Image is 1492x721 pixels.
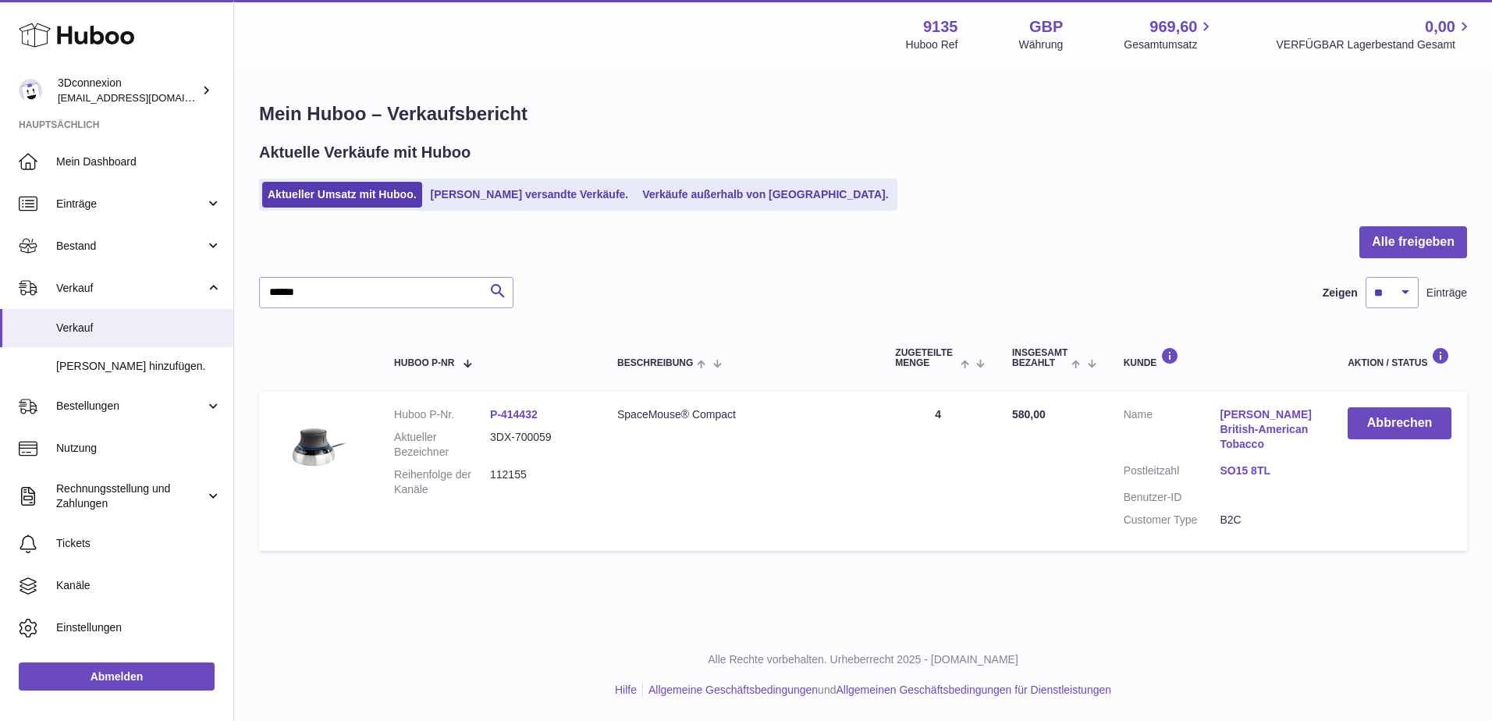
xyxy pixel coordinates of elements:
img: order_eu@3dconnexion.com [19,79,42,102]
span: Gesamtumsatz [1124,37,1215,52]
span: Insgesamt bezahlt [1012,348,1067,368]
span: Beschreibung [617,358,693,368]
p: Alle Rechte vorbehalten. Urheberrecht 2025 - [DOMAIN_NAME] [247,652,1480,667]
span: Einstellungen [56,620,222,635]
label: Zeigen [1323,286,1358,300]
span: Mein Dashboard [56,154,222,169]
td: 4 [879,392,996,550]
dt: Aktueller Bezeichner [394,430,490,460]
a: 0,00 VERFÜGBAR Lagerbestand Gesamt [1276,16,1473,52]
span: Bestand [56,239,205,254]
span: Tickets [56,536,222,551]
a: Abmelden [19,662,215,691]
div: SpaceMouse® Compact [617,407,864,422]
strong: GBP [1029,16,1063,37]
span: Einträge [1426,286,1467,300]
a: P-414432 [490,408,538,421]
h1: Mein Huboo – Verkaufsbericht [259,101,1467,126]
button: Alle freigeben [1359,226,1467,258]
span: 0,00 [1425,16,1455,37]
div: Aktion / Status [1348,347,1451,368]
h2: Aktuelle Verkäufe mit Huboo [259,142,471,163]
span: Huboo P-Nr [394,358,454,368]
span: Verkauf [56,321,222,336]
span: Nutzung [56,441,222,456]
dt: Huboo P-Nr. [394,407,490,422]
span: Einträge [56,197,205,211]
div: 3Dconnexion [58,76,198,105]
div: Kunde [1124,347,1317,368]
dt: Benutzer-ID [1124,490,1220,505]
span: Bestellungen [56,399,205,414]
a: Allgemeinen Geschäftsbedingungen für Dienstleistungen [836,684,1111,696]
a: SO15 8TL [1220,463,1316,478]
span: Rechnungsstellung und Zahlungen [56,481,205,511]
a: Allgemeine Geschäftsbedingungen [648,684,818,696]
dt: Customer Type [1124,513,1220,527]
a: 969,60 Gesamtumsatz [1124,16,1215,52]
div: Huboo Ref [906,37,958,52]
span: Kanäle [56,578,222,593]
a: Aktueller Umsatz mit Huboo. [262,182,422,208]
a: [PERSON_NAME] British-American Tobacco [1220,407,1316,452]
dd: B2C [1220,513,1316,527]
dt: Name [1124,407,1220,456]
span: [PERSON_NAME] hinzufügen. [56,359,222,374]
span: VERFÜGBAR Lagerbestand Gesamt [1276,37,1473,52]
strong: 9135 [923,16,958,37]
a: Verkäufe außerhalb von [GEOGRAPHIC_DATA]. [637,182,893,208]
span: ZUGETEILTE Menge [895,348,956,368]
li: und [643,683,1111,698]
a: Hilfe [615,684,637,696]
span: 969,60 [1149,16,1197,37]
span: [EMAIL_ADDRESS][DOMAIN_NAME] [58,91,229,104]
a: [PERSON_NAME] versandte Verkäufe. [425,182,634,208]
dd: 3DX-700059 [490,430,586,460]
dt: Postleitzahl [1124,463,1220,482]
dt: Reihenfolge der Kanäle [394,467,490,497]
span: Verkauf [56,281,205,296]
button: Abbrechen [1348,407,1451,439]
span: 580,00 [1012,408,1046,421]
div: Währung [1019,37,1064,52]
img: 3Dconnexion_SpaceMouse-Compact.png [275,407,353,485]
dd: 112155 [490,467,586,497]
